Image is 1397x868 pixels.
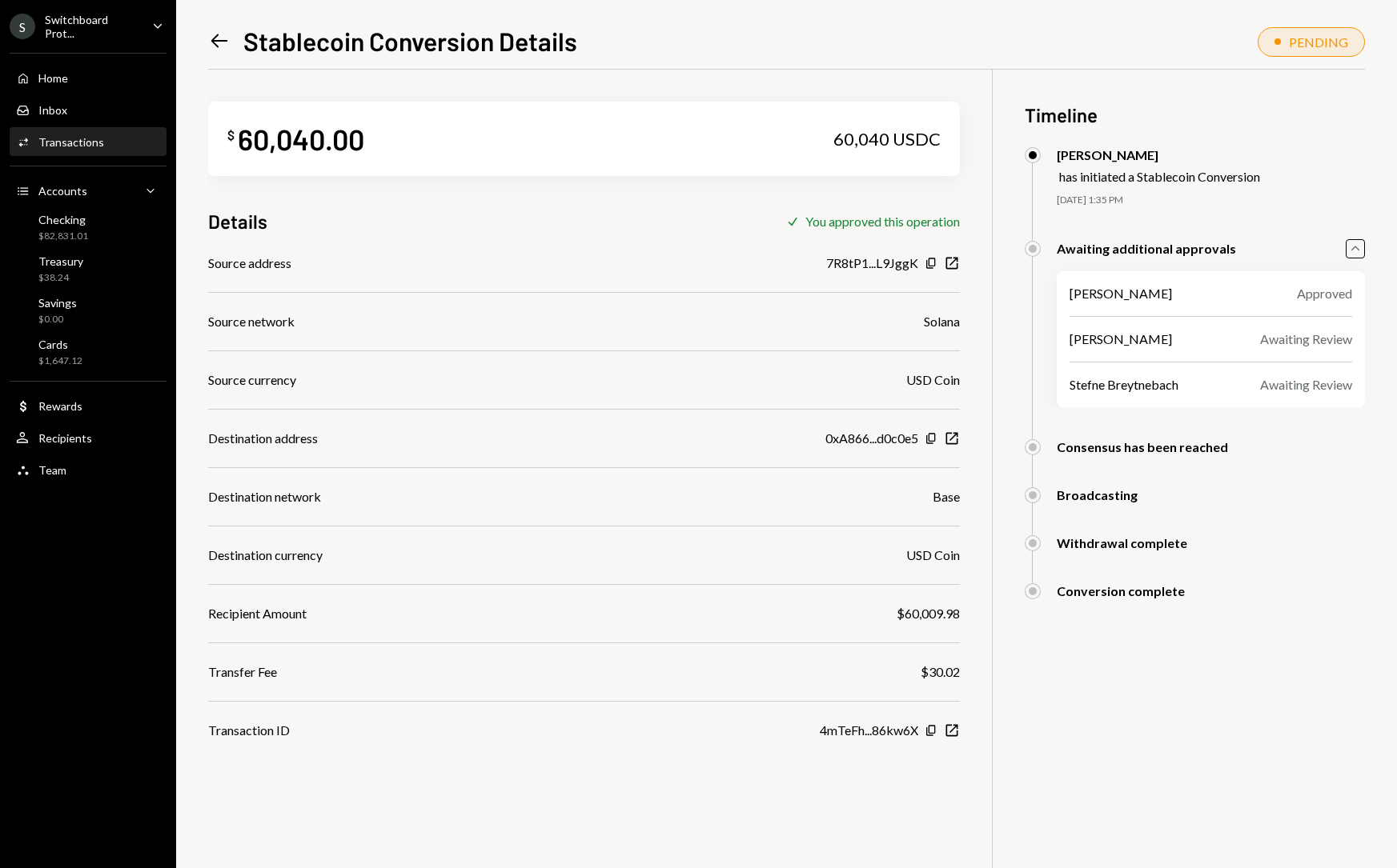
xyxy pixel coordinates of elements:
div: $60,009.98 [897,604,960,623]
a: Checking$82,831.01 [10,208,167,246]
div: Accounts [38,184,87,198]
div: PENDING [1289,34,1348,50]
div: $0.00 [38,313,77,326]
div: Destination currency [208,546,323,565]
div: 7R8tP1...L9JggK [826,254,918,273]
a: Cards$1,647.12 [10,333,167,371]
div: 0xA866...d0c0e5 [825,429,918,448]
div: Transaction ID [208,721,290,740]
div: $82,831.01 [38,230,88,243]
a: Accounts [10,176,167,205]
div: Source currency [208,370,296,390]
div: Home [38,71,68,85]
div: $ [227,127,235,143]
div: Transactions [38,135,104,149]
div: Base [933,487,960,506]
div: Approved [1297,284,1352,303]
div: has initiated a Stablecoin Conversion [1059,169,1260,184]
div: You approved this operation [805,214,960,229]
a: Team [10,455,167,484]
div: Team [38,463,66,477]
div: S [10,14,35,39]
div: Awaiting Review [1260,330,1352,349]
div: Conversion complete [1057,583,1185,598]
a: Transactions [10,127,167,156]
a: Recipients [10,423,167,452]
div: Stefne Breytnebach [1070,375,1178,394]
a: Rewards [10,391,167,420]
div: Source network [208,312,295,331]
div: Recipients [38,431,92,445]
div: Transfer Fee [208,662,277,682]
div: Awaiting additional approvals [1057,241,1236,256]
h3: Details [208,208,267,234]
a: Treasury$38.24 [10,250,167,288]
div: Savings [38,296,77,310]
div: [PERSON_NAME] [1070,284,1172,303]
h1: Stablecoin Conversion Details [243,25,577,57]
div: $30.02 [921,662,960,682]
div: Consensus has been reached [1057,439,1228,454]
div: 4mTeFh...86kw6X [820,721,918,740]
div: [PERSON_NAME] [1057,147,1260,162]
div: USD Coin [906,546,960,565]
div: Checking [38,213,88,226]
div: Treasury [38,254,83,268]
div: Destination address [208,429,318,448]
div: Broadcasting [1057,487,1138,502]
div: USD Coin [906,370,960,390]
div: $38.24 [38,271,83,285]
div: Awaiting Review [1260,375,1352,394]
div: Source address [208,254,291,273]
div: 60,040.00 [238,121,364,157]
div: [PERSON_NAME] [1070,330,1172,349]
div: Recipient Amount [208,604,307,623]
div: Switchboard Prot... [45,13,139,40]
div: Cards [38,338,82,351]
div: 60,040 USDC [833,128,941,150]
a: Home [10,63,167,92]
div: Withdrawal complete [1057,535,1187,550]
a: Inbox [10,95,167,124]
h3: Timeline [1025,102,1365,128]
div: [DATE] 1:35 PM [1057,194,1365,207]
div: $1,647.12 [38,354,82,368]
a: Savings$0.00 [10,291,167,330]
div: Solana [924,312,960,331]
div: Rewards [38,399,82,413]
div: Inbox [38,103,67,117]
div: Destination network [208,487,321,506]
